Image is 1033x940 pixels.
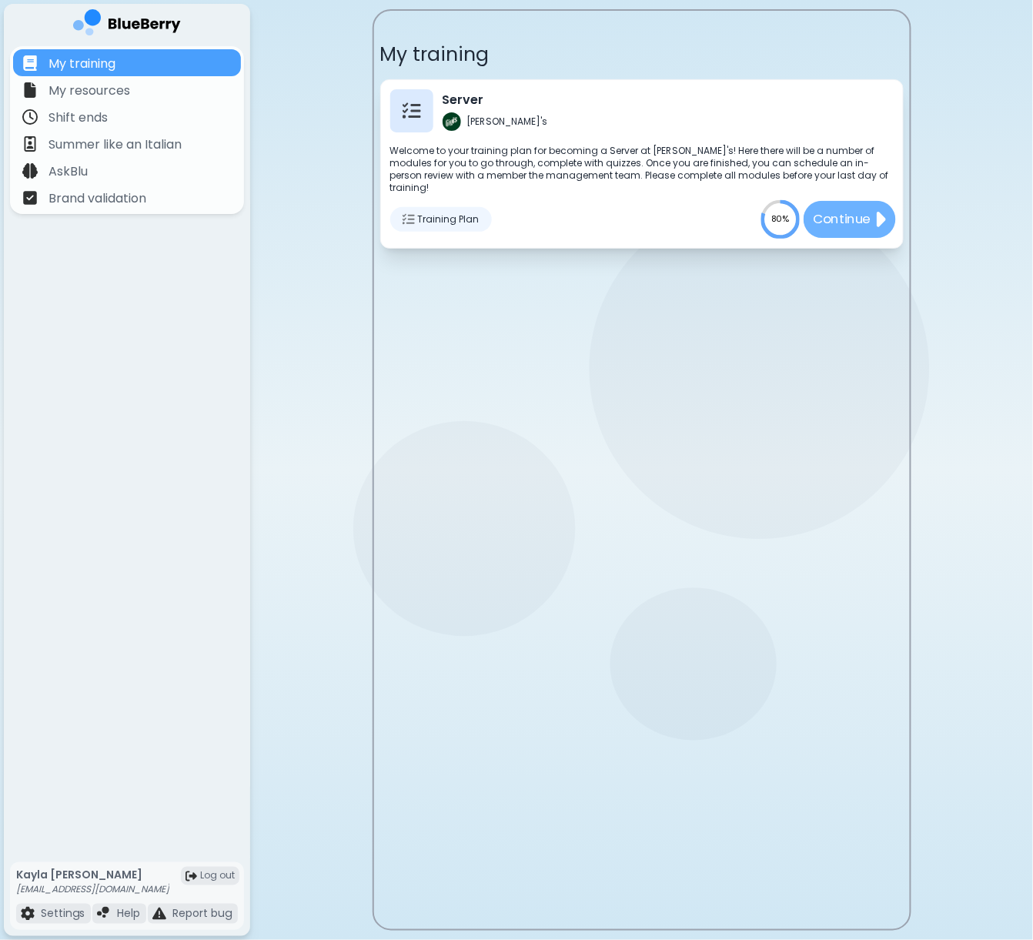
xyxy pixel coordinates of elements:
[200,870,235,882] span: Log out
[804,201,896,238] button: Continue
[186,871,197,882] img: logout
[16,868,169,882] p: Kayla [PERSON_NAME]
[390,145,894,194] p: Welcome to your training plan for becoming a Server at [PERSON_NAME]'s! Here there will be a numb...
[22,163,38,179] img: file icon
[152,907,166,921] img: file icon
[48,135,182,154] p: Summer like an Italian
[48,55,115,73] p: My training
[380,42,904,67] p: My training
[418,213,480,226] span: Training Plan
[16,884,169,896] p: [EMAIL_ADDRESS][DOMAIN_NAME]
[443,91,548,109] p: Server
[22,109,38,125] img: file icon
[22,55,38,71] img: file icon
[21,907,35,921] img: file icon
[403,102,421,120] img: Training Plan
[22,190,38,206] img: file icon
[117,907,140,921] p: Help
[22,136,38,152] img: file icon
[403,213,415,226] img: Training Plan
[22,82,38,98] img: file icon
[443,112,461,131] img: Gigi's logo
[813,210,871,229] p: Continue
[48,162,88,181] p: AskBlu
[172,907,232,921] p: Report bug
[874,207,886,232] img: file icon
[48,109,108,127] p: Shift ends
[97,907,111,921] img: file icon
[48,82,130,100] p: My resources
[771,212,790,225] text: 80%
[73,9,181,41] img: company logo
[41,907,85,921] p: Settings
[48,189,146,208] p: Brand validation
[467,115,548,128] p: [PERSON_NAME]'s
[800,202,894,237] a: Continuefile icon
